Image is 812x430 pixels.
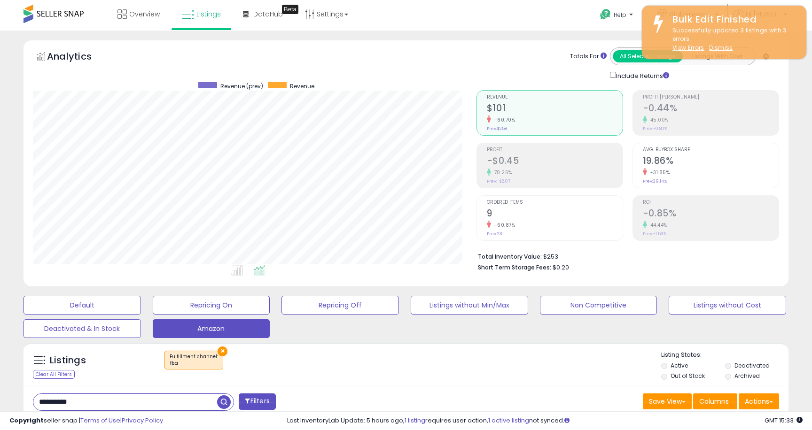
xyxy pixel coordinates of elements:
a: 1 active listing [488,416,529,425]
small: Prev: 23 [487,231,502,237]
h5: Analytics [47,50,110,65]
small: Prev: -1.53% [643,231,666,237]
div: Totals For [570,52,607,61]
span: Profit [PERSON_NAME] [643,95,779,100]
small: -31.85% [647,169,670,176]
span: Columns [699,397,729,406]
p: Listing States: [661,351,788,360]
label: Deactivated [734,361,770,369]
h2: -0.44% [643,103,779,115]
a: Terms of Use [80,416,120,425]
a: 1 listing [405,416,425,425]
span: 2025-09-17 15:33 GMT [765,416,803,425]
small: -60.87% [491,222,515,229]
u: Dismiss [709,44,733,52]
span: Revenue [487,95,623,100]
small: 78.26% [491,169,512,176]
a: Privacy Policy [122,416,163,425]
button: Listings without Min/Max [411,296,528,315]
button: Filters [239,393,275,410]
span: Help [614,11,626,19]
li: $253 [478,250,772,261]
span: Fulfillment channel : [170,353,218,367]
h2: 9 [487,208,623,221]
button: Repricing On [153,296,270,315]
button: Save View [643,393,692,409]
h2: 19.86% [643,155,779,168]
button: Actions [739,393,779,409]
span: Avg. Buybox Share [643,147,779,153]
button: Repricing Off [281,296,399,315]
div: Clear All Filters [33,370,75,379]
button: Non Competitive [540,296,657,315]
a: View Errors [672,44,704,52]
span: Overview [129,9,160,19]
small: Prev: 29.14% [643,178,667,184]
h2: -0.85% [643,208,779,221]
span: DataHub [253,9,283,19]
small: Prev: -$2.07 [487,178,510,184]
button: × [218,346,227,356]
button: Columns [693,393,737,409]
div: fba [170,360,218,367]
span: Revenue (prev) [220,82,263,90]
small: Prev: -0.80% [643,126,667,131]
small: 45.00% [647,116,669,123]
small: 44.44% [647,222,667,229]
button: All Selected Listings [613,50,683,62]
div: seller snap | | [9,416,163,425]
div: Include Returns [603,70,680,81]
small: Prev: $258 [487,126,507,131]
div: Successfully updated 3 listings with 3 errors. [665,26,799,53]
label: Archived [734,372,760,380]
b: Total Inventory Value: [478,253,542,261]
span: ROI [643,200,779,205]
label: Active [671,361,688,369]
small: -60.70% [491,116,515,123]
h2: -$0.45 [487,155,623,168]
h2: $101 [487,103,623,115]
span: Profit [487,147,623,153]
label: Out of Stock [671,372,705,380]
div: Last InventoryLab Update: 5 hours ago, requires user action, not synced. [287,416,803,425]
span: Ordered Items [487,200,623,205]
strong: Copyright [9,416,44,425]
button: Amazon [153,319,270,338]
button: Default [23,296,141,315]
span: $0.20 [553,263,569,272]
b: Short Term Storage Fees: [478,263,551,271]
i: Get Help [600,8,611,20]
span: Listings [196,9,221,19]
button: Deactivated & In Stock [23,319,141,338]
h5: Listings [50,354,86,367]
div: Tooltip anchor [282,5,298,14]
a: Help [593,1,642,31]
div: Bulk Edit Finished [665,13,799,26]
button: Listings without Cost [669,296,786,315]
span: Revenue [290,82,314,90]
